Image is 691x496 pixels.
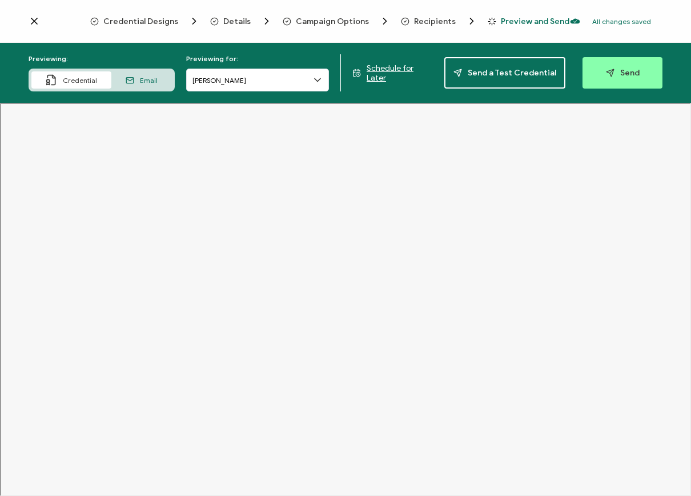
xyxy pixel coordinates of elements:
span: Campaign Options [296,17,369,26]
span: Campaign Options [283,15,391,27]
span: Previewing for: [186,54,238,63]
span: Send [606,69,640,77]
span: Schedule for Later [367,63,433,83]
button: Send a Test Credential [444,57,565,89]
iframe: Chat Widget [634,441,691,496]
div: Breadcrumb [90,15,569,27]
p: All changes saved [592,17,651,26]
span: Send a Test Credential [453,69,556,77]
input: Search recipient [186,69,329,91]
span: Credential Designs [90,15,200,27]
span: Recipients [401,15,477,27]
span: Details [210,15,272,27]
span: Details [223,17,251,26]
span: Credential [63,76,97,85]
span: Previewing: [29,54,68,63]
span: Recipients [414,17,456,26]
button: Send [582,57,662,89]
span: Email [140,76,158,85]
span: Preview and Send [488,17,569,26]
span: Credential Designs [103,17,178,26]
span: Preview and Send [501,17,569,26]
